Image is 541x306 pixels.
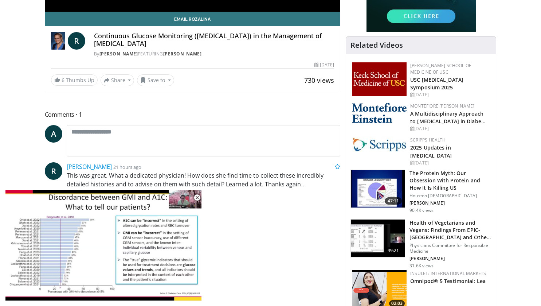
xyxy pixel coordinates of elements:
div: [DATE] [410,160,490,166]
button: Share [101,74,134,86]
h3: Health of Vegetarians and Vegans: Findings From EPIC-[GEOGRAPHIC_DATA] and Othe… [409,219,491,241]
a: [PERSON_NAME] [67,163,112,171]
a: [PERSON_NAME] School of Medicine of USC [410,62,471,75]
div: [DATE] [410,125,490,132]
a: R [68,32,85,50]
a: A [45,125,62,143]
h4: Continuous Glucose Monitoring ([MEDICAL_DATA]) in the Management of [MEDICAL_DATA] [94,32,334,48]
div: By FEATURING [94,51,334,57]
button: Save to [137,74,174,86]
p: 31.6K views [409,263,434,269]
a: [PERSON_NAME] [163,51,202,57]
h4: Related Videos [350,41,403,50]
a: [PERSON_NAME] [99,51,138,57]
a: 47:11 The Protein Myth: Our Obsession With Protein and How It Is Killing US Houston [DEMOGRAPHIC_... [350,170,491,213]
video-js: Video Player [5,190,202,301]
span: 49:21 [385,247,402,254]
a: A Multidisciplinary Approach to [MEDICAL_DATA] in Diabe… [410,110,486,125]
p: [PERSON_NAME] [409,200,491,206]
a: Omnipod® 5 Testimonial: Lea [410,278,486,284]
p: This was great. What a dedicated physician! How does she find time to collect these incredibly de... [67,171,341,189]
span: 730 views [304,76,334,85]
a: 49:21 Health of Vegetarians and Vegans: Findings From EPIC-[GEOGRAPHIC_DATA] and Othe… Physicians... [350,219,491,269]
img: b0142b4c-93a1-4b58-8f91-5265c282693c.png.150x105_q85_autocrop_double_scale_upscale_version-0.2.png [352,103,407,123]
p: [PERSON_NAME] [409,256,491,262]
p: Houston [DEMOGRAPHIC_DATA] [409,193,491,199]
h3: The Protein Myth: Our Obsession With Protein and How It Is Killing US [409,170,491,191]
a: Montefiore [PERSON_NAME] [410,103,474,109]
span: 47:11 [385,197,402,205]
img: Dr. Rozalina McCoy [51,32,65,50]
p: 90.4K views [409,208,434,213]
p: Physicians Committee for Responsible Medicine [409,243,491,254]
a: Email Rozalina [45,12,340,26]
a: 2025 Updates in [MEDICAL_DATA] [410,144,452,159]
small: 21 hours ago [113,164,141,170]
img: c9f2b0b7-b02a-4276-a72a-b0cbb4230bc1.jpg.150x105_q85_autocrop_double_scale_upscale_version-0.2.jpg [352,137,407,152]
img: 7b941f1f-d101-407a-8bfa-07bd47db01ba.png.150x105_q85_autocrop_double_scale_upscale_version-0.2.jpg [352,62,407,96]
a: R [45,162,62,180]
span: 6 [62,77,64,84]
a: Insulet: International Markets [410,270,486,276]
a: Scripps Health [410,137,446,143]
a: 6 Thumbs Up [51,74,98,86]
img: 606f2b51-b844-428b-aa21-8c0c72d5a896.150x105_q85_crop-smart_upscale.jpg [351,220,405,257]
div: [DATE] [410,92,490,98]
a: USC [MEDICAL_DATA] Symposium 2025 [410,76,463,91]
span: Comments 1 [45,110,341,119]
img: b7b8b05e-5021-418b-a89a-60a270e7cf82.150x105_q85_crop-smart_upscale.jpg [351,170,405,208]
button: Close [190,190,204,205]
div: [DATE] [314,62,334,68]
